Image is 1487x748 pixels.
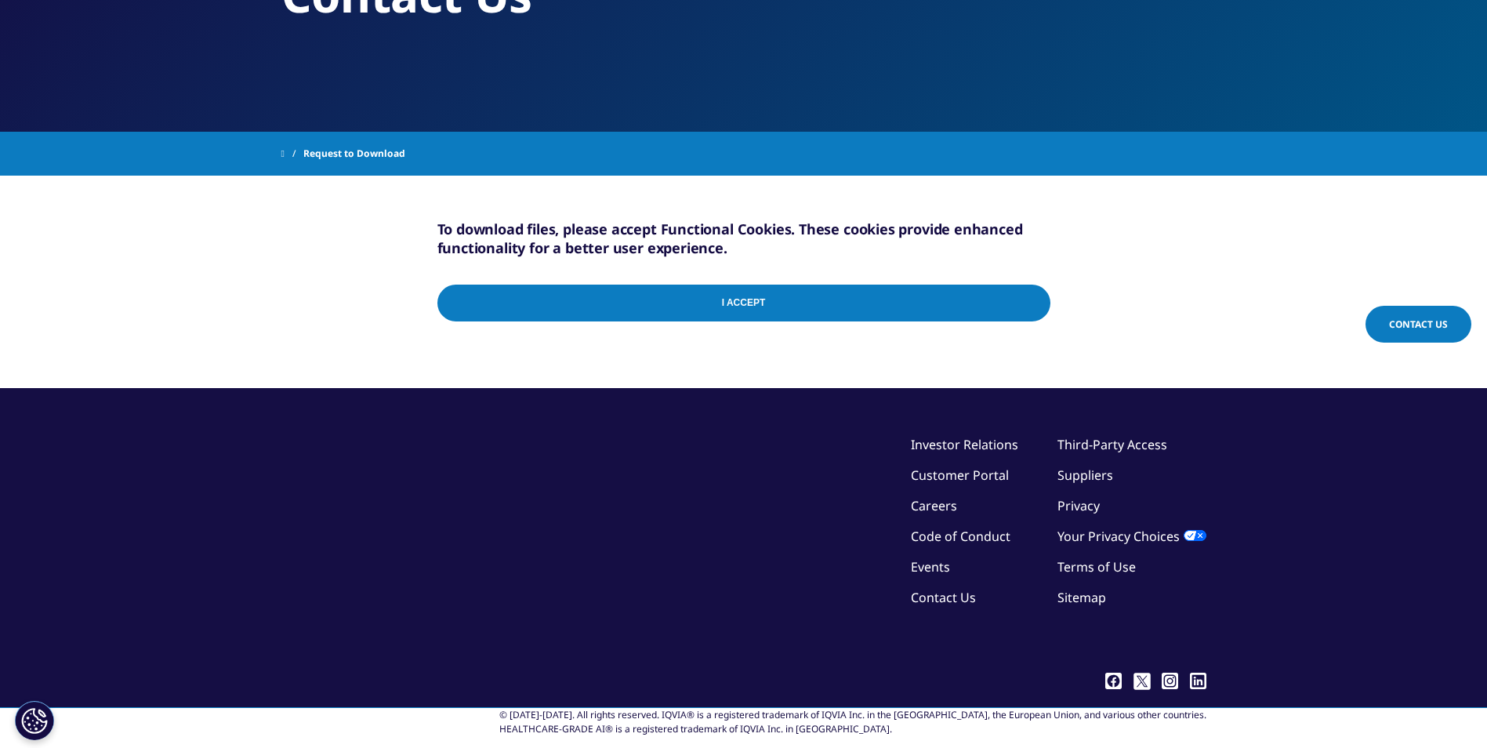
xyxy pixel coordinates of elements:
a: Sitemap [1057,589,1106,606]
a: Your Privacy Choices [1057,528,1206,545]
div: © [DATE]-[DATE]. All rights reserved. IQVIA® is a registered trademark of IQVIA Inc. in the [GEOG... [499,708,1206,736]
a: Privacy [1057,497,1100,514]
a: Terms of Use [1057,558,1136,576]
a: Investor Relations [911,436,1018,453]
a: Contact Us [1366,306,1471,343]
span: Request to Download [303,140,405,168]
a: Suppliers [1057,467,1113,484]
h5: To download files, please accept Functional Cookies. These cookies provide enhanced functionality... [437,220,1050,257]
input: I Accept [437,285,1050,321]
a: Careers [911,497,957,514]
a: Events [911,558,950,576]
a: Third-Party Access [1057,436,1167,453]
a: Customer Portal [911,467,1009,484]
button: Cookies Settings [15,701,54,740]
a: Code of Conduct [911,528,1010,545]
span: Contact Us [1389,318,1448,331]
a: Contact Us [911,589,976,606]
